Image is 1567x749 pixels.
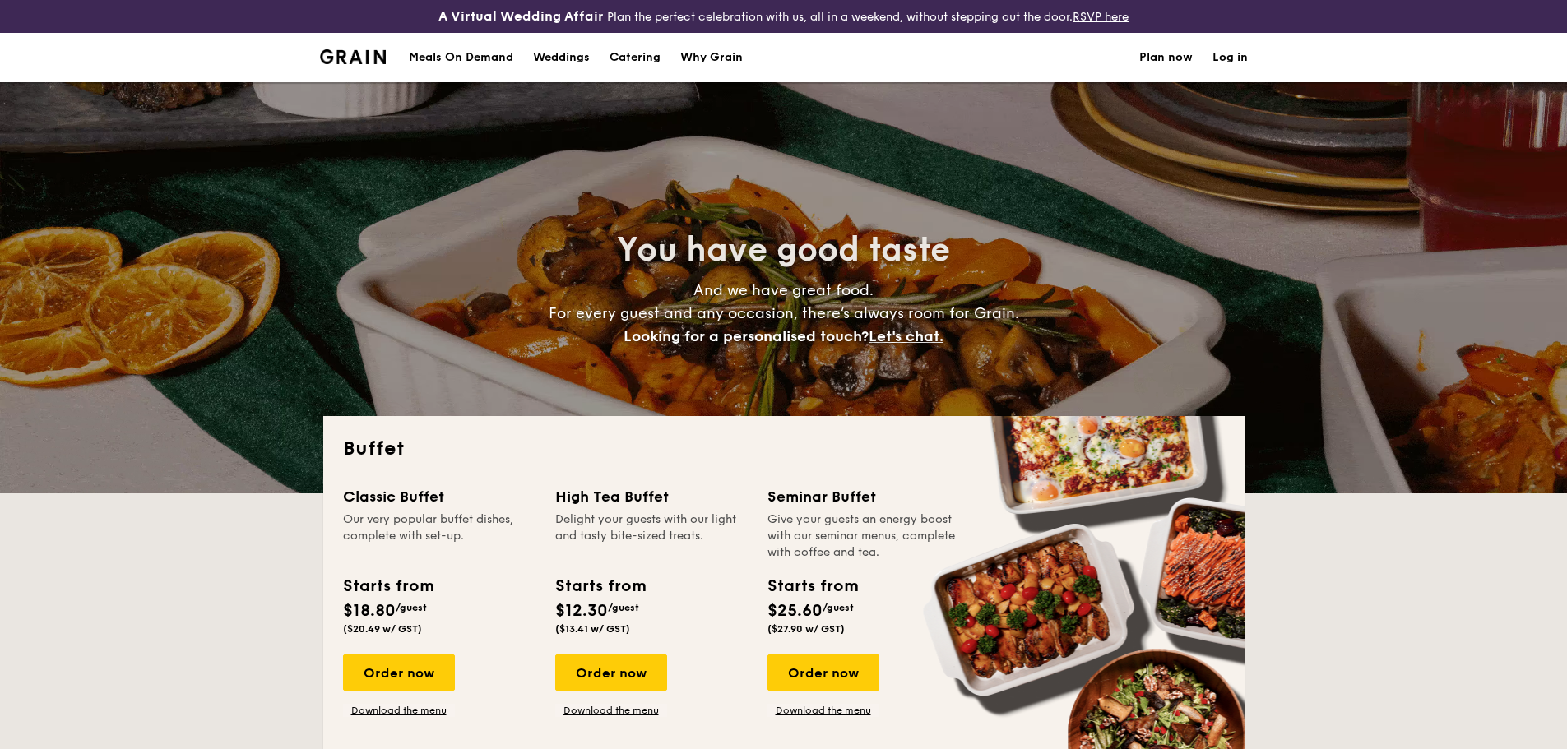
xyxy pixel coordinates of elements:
[343,654,455,691] div: Order now
[555,601,608,621] span: $12.30
[343,601,396,621] span: $18.80
[1073,10,1129,24] a: RSVP here
[343,485,535,508] div: Classic Buffet
[549,281,1019,345] span: And we have great food. For every guest and any occasion, there’s always room for Grain.
[767,601,823,621] span: $25.60
[608,602,639,613] span: /guest
[624,327,869,345] span: Looking for a personalised touch?
[343,574,433,599] div: Starts from
[600,33,670,82] a: Catering
[670,33,753,82] a: Why Grain
[409,33,513,82] div: Meals On Demand
[399,33,523,82] a: Meals On Demand
[610,33,661,82] h1: Catering
[555,654,667,691] div: Order now
[767,704,879,717] a: Download the menu
[767,511,960,561] div: Give your guests an energy boost with our seminar menus, complete with coffee and tea.
[343,511,535,561] div: Our very popular buffet dishes, complete with set-up.
[767,623,845,635] span: ($27.90 w/ GST)
[310,7,1258,26] div: Plan the perfect celebration with us, all in a weekend, without stepping out the door.
[617,230,950,270] span: You have good taste
[555,511,748,561] div: Delight your guests with our light and tasty bite-sized treats.
[555,704,667,717] a: Download the menu
[869,327,943,345] span: Let's chat.
[396,602,427,613] span: /guest
[533,33,590,82] div: Weddings
[1139,33,1193,82] a: Plan now
[555,623,630,635] span: ($13.41 w/ GST)
[555,574,645,599] div: Starts from
[320,49,387,64] a: Logotype
[680,33,743,82] div: Why Grain
[767,654,879,691] div: Order now
[343,436,1225,462] h2: Buffet
[823,602,854,613] span: /guest
[767,485,960,508] div: Seminar Buffet
[320,49,387,64] img: Grain
[343,704,455,717] a: Download the menu
[1212,33,1248,82] a: Log in
[343,623,422,635] span: ($20.49 w/ GST)
[767,574,857,599] div: Starts from
[523,33,600,82] a: Weddings
[555,485,748,508] div: High Tea Buffet
[438,7,604,26] h4: A Virtual Wedding Affair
